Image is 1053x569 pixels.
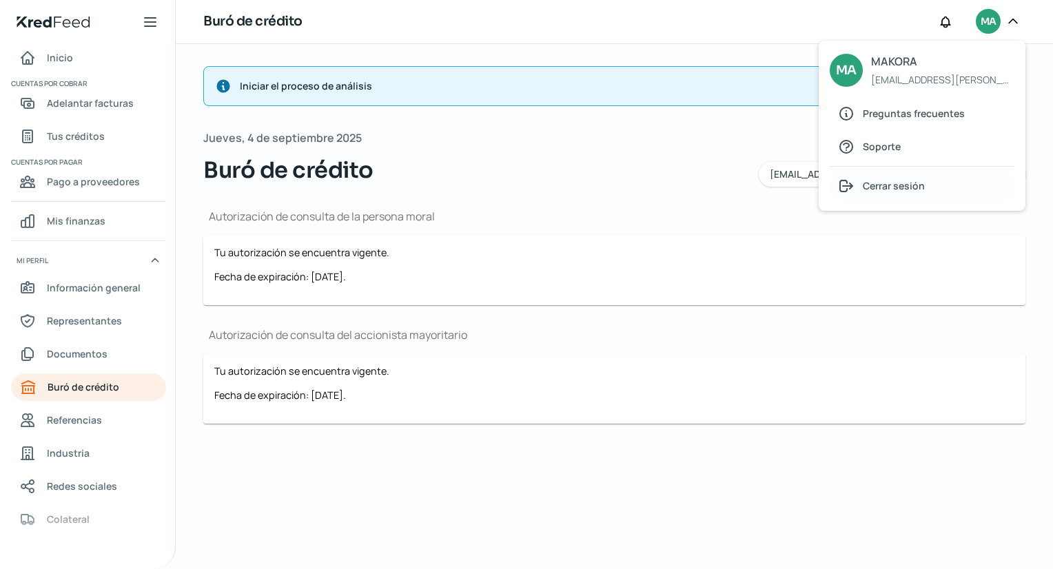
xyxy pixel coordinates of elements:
a: Industria [11,439,166,467]
a: Referencias [11,406,166,434]
a: Mis finanzas [11,207,166,235]
span: Industria [47,444,90,462]
span: MA [836,60,856,81]
span: Referencias [47,411,102,428]
span: Iniciar el proceso de análisis [240,77,961,94]
p: Fecha de expiración: [DATE]. [214,270,1014,283]
span: Documentos [47,345,108,362]
span: MAKORA [871,52,1014,72]
p: Tu autorización se encuentra vigente. [214,364,1014,377]
span: Buró de crédito [48,378,119,395]
a: Tus créditos [11,123,166,150]
span: Mi perfil [17,254,48,267]
a: Colateral [11,506,166,533]
span: [EMAIL_ADDRESS][PERSON_NAME][DOMAIN_NAME] [770,169,1014,179]
span: Buró de crédito [203,154,374,187]
a: Pago a proveedores [11,168,166,196]
span: Tus créditos [47,127,105,145]
span: Cerrar sesión [863,177,925,194]
p: Fecha de expiración: [DATE]. [214,389,1014,402]
span: Pago a proveedores [47,173,140,190]
p: Tu autorización se encuentra vigente. [214,246,1014,259]
span: Cuentas por pagar [11,156,164,168]
span: [EMAIL_ADDRESS][PERSON_NAME][DOMAIN_NAME] [871,71,1014,88]
span: Mis finanzas [47,212,105,229]
a: Representantes [11,307,166,335]
span: MA [981,14,996,30]
a: Redes sociales [11,473,166,500]
a: Adelantar facturas [11,90,166,117]
h1: Autorización de consulta de la persona moral [203,209,1025,224]
h1: Autorización de consulta del accionista mayoritario [203,327,1025,342]
span: Jueves, 4 de septiembre 2025 [203,128,362,148]
span: Inicio [47,49,73,66]
a: Inicio [11,44,166,72]
span: Información general [47,279,141,296]
a: Documentos [11,340,166,368]
span: Soporte [863,138,901,155]
span: Adelantar facturas [47,94,134,112]
a: Buró de crédito [11,373,166,401]
span: Representantes [47,312,122,329]
span: Cuentas por cobrar [11,77,164,90]
a: Información general [11,274,166,302]
span: Colateral [47,510,90,528]
span: Preguntas frecuentes [863,105,965,122]
h1: Buró de crédito [203,12,303,32]
span: Redes sociales [47,477,117,495]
